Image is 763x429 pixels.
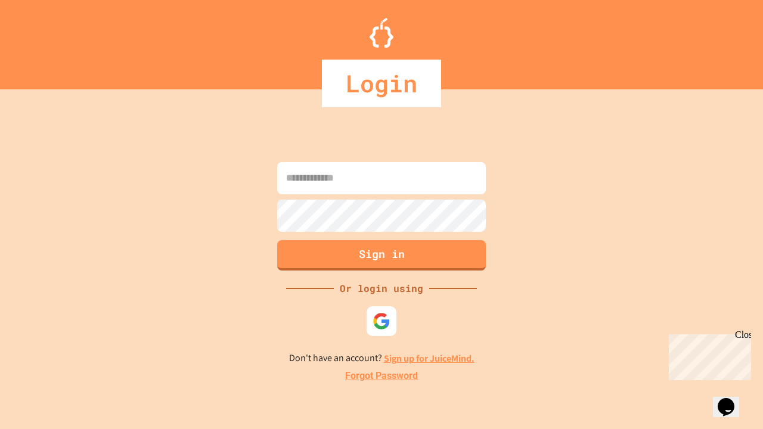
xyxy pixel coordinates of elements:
img: Logo.svg [370,18,393,48]
iframe: chat widget [664,329,751,380]
div: Or login using [334,281,429,296]
div: Login [322,60,441,107]
a: Sign up for JuiceMind. [384,352,474,365]
img: google-icon.svg [373,312,390,330]
div: Chat with us now!Close [5,5,82,76]
p: Don't have an account? [289,351,474,366]
button: Sign in [277,240,486,271]
iframe: chat widget [713,381,751,417]
a: Forgot Password [345,369,418,383]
